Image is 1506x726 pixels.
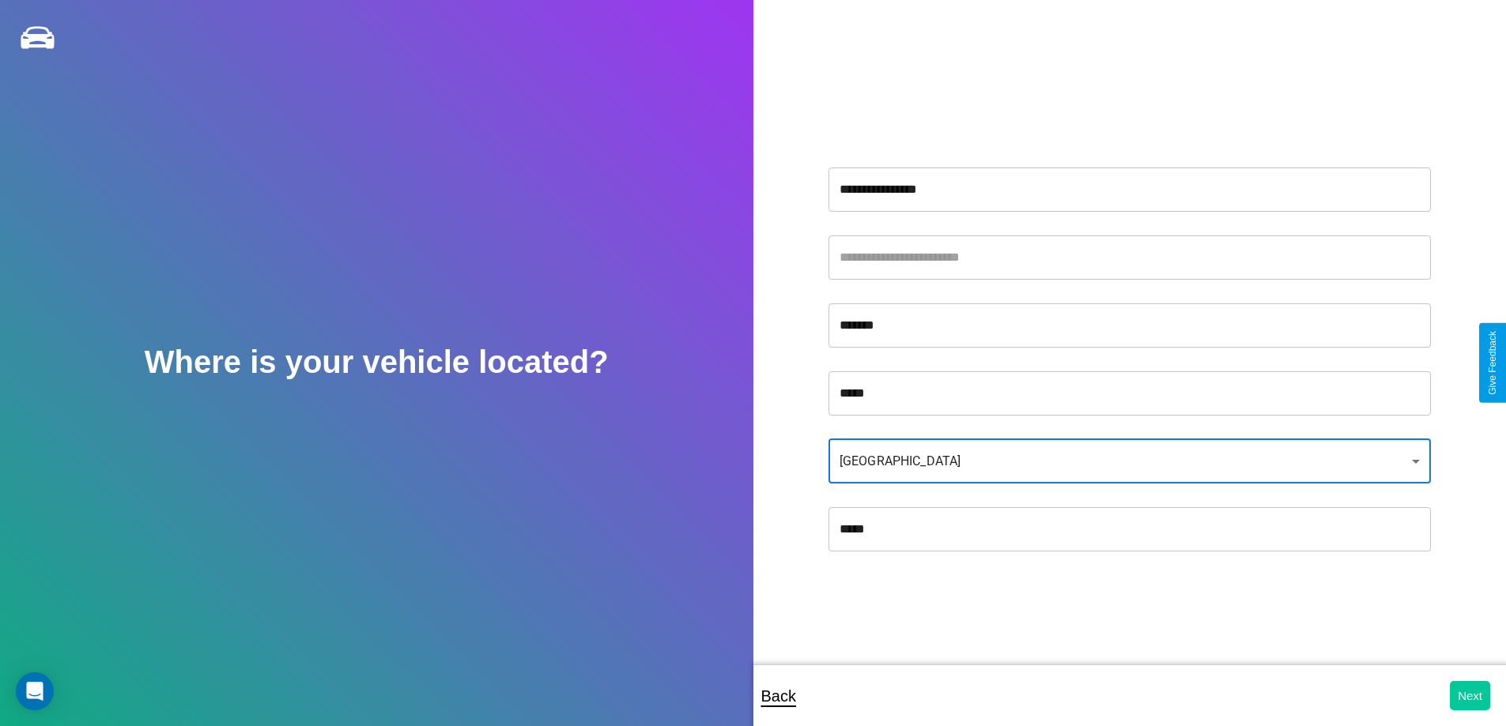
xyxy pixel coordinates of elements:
div: [GEOGRAPHIC_DATA] [828,439,1431,483]
div: Open Intercom Messenger [16,672,54,710]
button: Next [1450,681,1490,710]
div: Give Feedback [1487,331,1498,395]
h2: Where is your vehicle located? [145,344,609,380]
p: Back [761,682,796,710]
